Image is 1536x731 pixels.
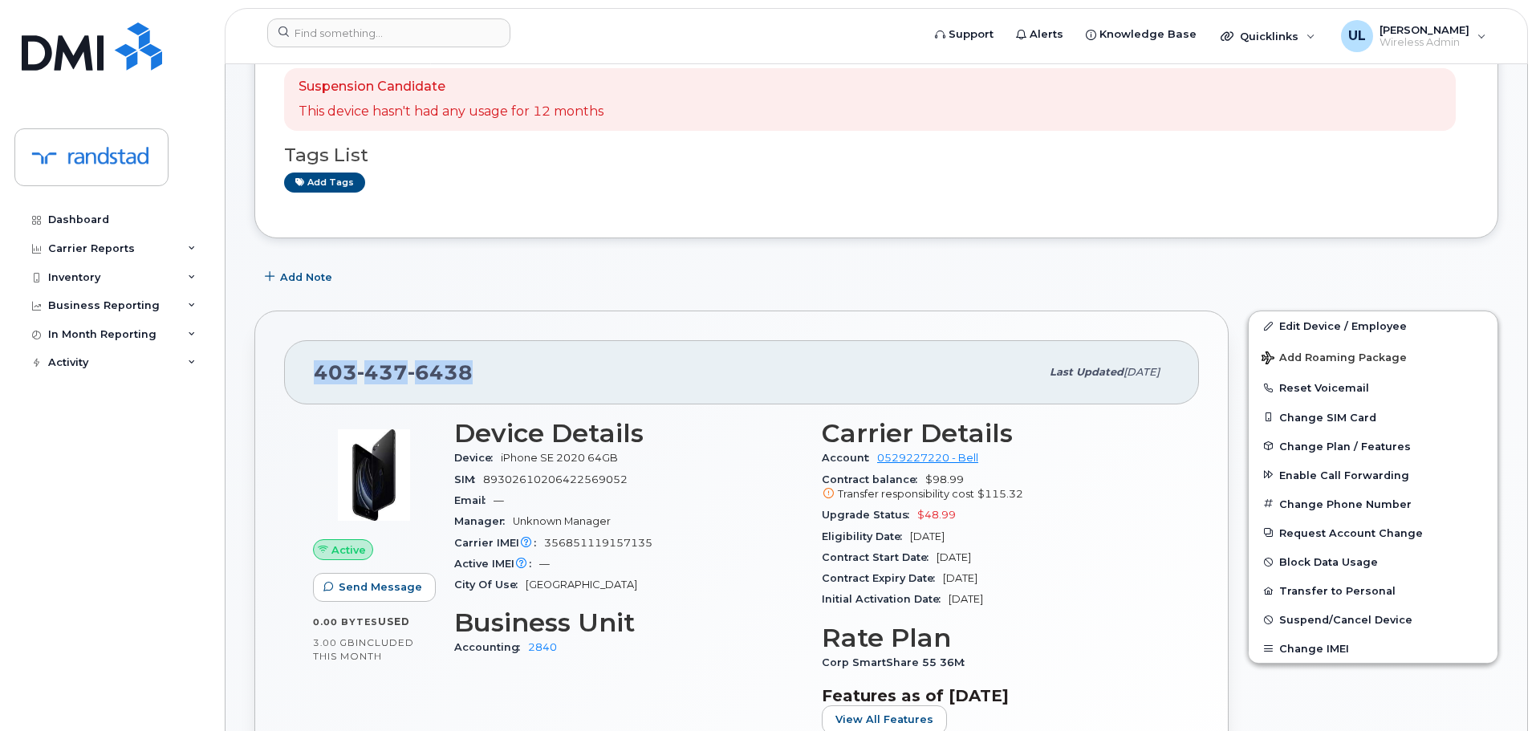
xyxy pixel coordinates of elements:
span: 3.00 GB [313,637,356,648]
span: Account [822,452,877,464]
span: 356851119157135 [544,537,652,549]
button: Change SIM Card [1249,403,1497,432]
span: iPhone SE 2020 64GB [501,452,618,464]
span: Alerts [1030,26,1063,43]
button: Change Phone Number [1249,489,1497,518]
a: 0529227220 - Bell [877,452,978,464]
span: Support [949,26,994,43]
span: Add Roaming Package [1262,351,1407,367]
a: 2840 [528,641,557,653]
h3: Business Unit [454,608,803,637]
span: [GEOGRAPHIC_DATA] [526,579,637,591]
span: 89302610206422569052 [483,473,628,485]
span: Active IMEI [454,558,539,570]
button: Reset Voicemail [1249,373,1497,402]
h3: Device Details [454,419,803,448]
span: Accounting [454,641,528,653]
span: [DATE] [949,593,983,605]
span: 0.00 Bytes [313,616,378,627]
h3: Carrier Details [822,419,1170,448]
span: Knowledge Base [1099,26,1197,43]
span: Send Message [339,579,422,595]
span: 6438 [408,360,473,384]
button: Transfer to Personal [1249,576,1497,605]
h3: Features as of [DATE] [822,686,1170,705]
span: Initial Activation Date [822,593,949,605]
button: Block Data Usage [1249,547,1497,576]
span: Wireless Admin [1380,36,1469,49]
span: $115.32 [977,488,1023,500]
a: Alerts [1005,18,1075,51]
span: [DATE] [943,572,977,584]
span: Contract Expiry Date [822,572,943,584]
span: City Of Use [454,579,526,591]
p: This device hasn't had any usage for 12 months [299,103,603,121]
span: Active [331,542,366,558]
h3: Tags List [284,145,1469,165]
button: Send Message [313,573,436,602]
span: Quicklinks [1240,30,1298,43]
span: Carrier IMEI [454,537,544,549]
button: Suspend/Cancel Device [1249,605,1497,634]
span: included this month [313,636,414,663]
span: Email [454,494,494,506]
button: Change Plan / Features [1249,432,1497,461]
h3: Rate Plan [822,623,1170,652]
p: Suspension Candidate [299,78,603,96]
span: Change Plan / Features [1279,440,1411,452]
span: [DATE] [910,530,945,542]
span: Upgrade Status [822,509,917,521]
span: [DATE] [1124,366,1160,378]
span: $98.99 [822,473,1170,502]
span: Corp SmartShare 55 36M [822,656,973,668]
a: Knowledge Base [1075,18,1208,51]
input: Find something... [267,18,510,47]
a: Add tags [284,173,365,193]
span: Transfer responsibility cost [838,488,974,500]
span: used [378,615,410,627]
span: Enable Call Forwarding [1279,469,1409,481]
button: Add Roaming Package [1249,340,1497,373]
span: View All Features [835,712,933,727]
span: Suspend/Cancel Device [1279,614,1412,626]
span: Unknown Manager [513,515,611,527]
span: Manager [454,515,513,527]
img: image20231002-3703462-2fle3a.jpeg [326,427,422,523]
span: — [539,558,550,570]
span: SIM [454,473,483,485]
span: Eligibility Date [822,530,910,542]
button: Add Note [254,262,346,291]
span: Last updated [1050,366,1124,378]
button: Request Account Change [1249,518,1497,547]
span: [PERSON_NAME] [1380,23,1469,36]
a: Edit Device / Employee [1249,311,1497,340]
button: Change IMEI [1249,634,1497,663]
span: Add Note [280,270,332,285]
span: UL [1348,26,1366,46]
span: 437 [357,360,408,384]
div: Uraib Lakhani [1330,20,1497,52]
span: — [494,494,504,506]
span: 403 [314,360,473,384]
span: Device [454,452,501,464]
span: Contract Start Date [822,551,937,563]
a: Support [924,18,1005,51]
span: $48.99 [917,509,956,521]
div: Quicklinks [1209,20,1327,52]
button: Enable Call Forwarding [1249,461,1497,489]
span: Contract balance [822,473,925,485]
span: [DATE] [937,551,971,563]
